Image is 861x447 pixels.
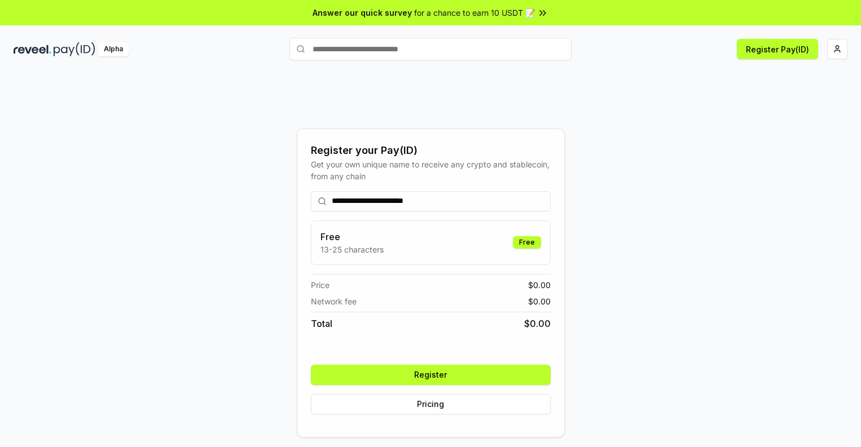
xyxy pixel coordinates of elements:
[311,295,357,307] span: Network fee
[311,394,551,414] button: Pricing
[311,143,551,158] div: Register your Pay(ID)
[524,317,551,330] span: $ 0.00
[311,317,332,330] span: Total
[320,230,384,244] h3: Free
[414,7,535,19] span: for a chance to earn 10 USDT 📝
[513,236,541,249] div: Free
[311,365,551,385] button: Register
[320,244,384,255] p: 13-25 characters
[14,42,51,56] img: reveel_dark
[311,279,330,291] span: Price
[528,279,551,291] span: $ 0.00
[311,158,551,182] div: Get your own unique name to receive any crypto and stablecoin, from any chain
[98,42,129,56] div: Alpha
[54,42,95,56] img: pay_id
[528,295,551,307] span: $ 0.00
[737,39,818,59] button: Register Pay(ID)
[313,7,412,19] span: Answer our quick survey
